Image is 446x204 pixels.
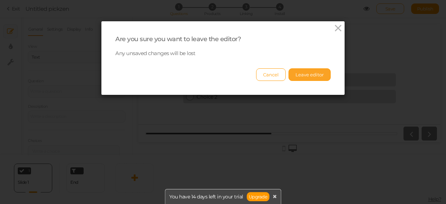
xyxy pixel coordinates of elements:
[289,68,331,81] button: Leave editor
[247,192,270,201] a: Upgrade
[115,35,331,43] div: Are you sure you want to leave the editor?
[107,25,195,42] h1: Your question goes here
[55,52,255,59] div: Choice 1
[55,69,255,75] div: Choice 2
[256,68,286,81] button: Cancel
[115,50,331,57] p: Any unsaved changes will be lost
[169,194,243,199] span: You have 14 days left in your trial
